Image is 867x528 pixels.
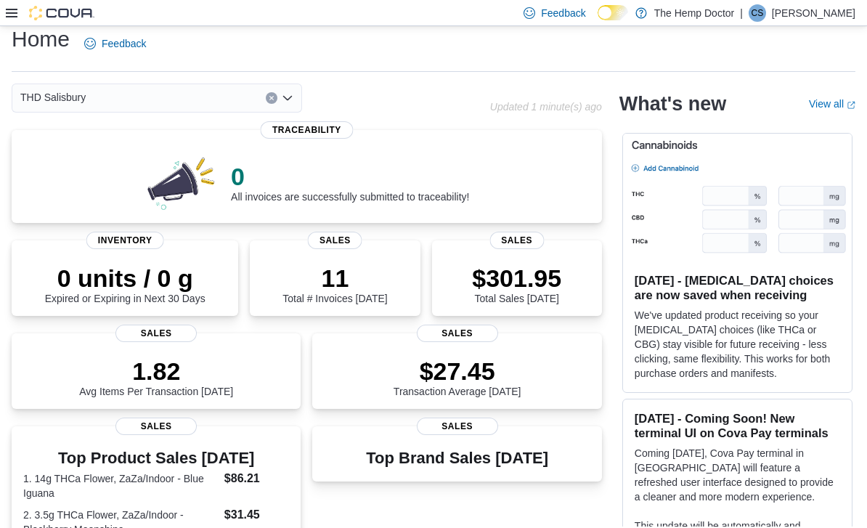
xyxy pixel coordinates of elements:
div: Avg Items Per Transaction [DATE] [79,357,233,397]
span: Inventory [86,232,164,249]
span: Dark Mode [598,20,598,21]
p: $27.45 [394,357,521,386]
img: 0 [144,153,219,211]
span: Sales [308,232,362,249]
p: $301.95 [472,264,561,293]
dd: $31.45 [224,506,290,524]
p: 11 [282,264,387,293]
span: Feedback [102,36,146,51]
dt: 1. 14g THCa Flower, ZaZa/Indoor - Blue Iguana [23,471,219,500]
a: Feedback [78,29,152,58]
p: Updated 1 minute(s) ago [490,101,602,113]
h3: [DATE] - Coming Soon! New terminal UI on Cova Pay terminals [635,411,840,440]
div: Total # Invoices [DATE] [282,264,387,304]
div: Expired or Expiring in Next 30 Days [45,264,205,304]
img: Cova [29,6,94,20]
p: [PERSON_NAME] [772,4,855,22]
span: Sales [489,232,544,249]
span: Feedback [541,6,585,20]
button: Open list of options [282,92,293,104]
svg: External link [847,101,855,110]
span: THD Salisbury [20,89,86,106]
span: Sales [115,325,197,342]
span: CS [752,4,764,22]
p: We've updated product receiving so your [MEDICAL_DATA] choices (like THCa or CBG) stay visible fo... [635,308,840,381]
span: Sales [417,418,498,435]
span: Sales [417,325,498,342]
p: | [740,4,743,22]
a: View allExternal link [809,98,855,110]
span: Sales [115,418,197,435]
p: The Hemp Doctor [654,4,734,22]
p: 0 [231,162,469,191]
div: Transaction Average [DATE] [394,357,521,397]
input: Dark Mode [598,5,628,20]
h3: Top Brand Sales [DATE] [366,450,548,467]
button: Clear input [266,92,277,104]
span: Traceability [261,121,353,139]
div: Total Sales [DATE] [472,264,561,304]
h1: Home [12,25,70,54]
p: 1.82 [79,357,233,386]
p: Coming [DATE], Cova Pay terminal in [GEOGRAPHIC_DATA] will feature a refreshed user interface des... [635,446,840,504]
div: Cindy Shade [749,4,766,22]
p: 0 units / 0 g [45,264,205,293]
dd: $86.21 [224,470,290,487]
h3: [DATE] - [MEDICAL_DATA] choices are now saved when receiving [635,273,840,302]
h3: Top Product Sales [DATE] [23,450,289,467]
h2: What's new [619,92,726,115]
div: All invoices are successfully submitted to traceability! [231,162,469,203]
